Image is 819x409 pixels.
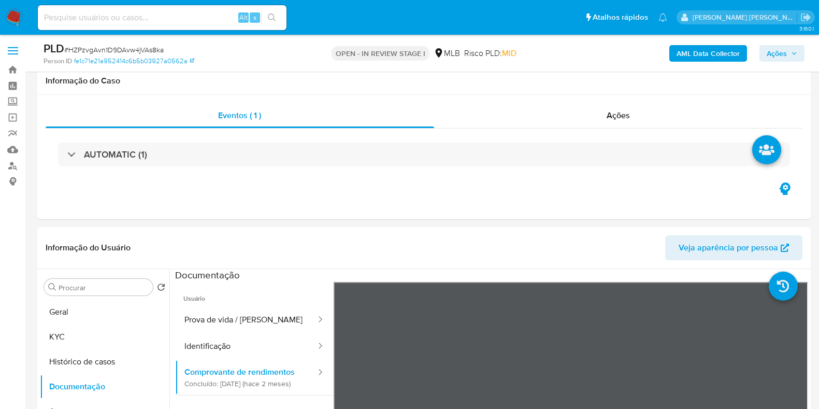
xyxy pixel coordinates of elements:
span: MID [502,47,516,59]
input: Procurar [59,283,149,292]
a: Notificações [658,13,667,22]
span: Ações [767,45,787,62]
div: MLB [434,48,460,59]
button: Histórico de casos [40,349,169,374]
button: Procurar [48,283,56,291]
b: Person ID [44,57,72,66]
span: Risco PLD: [464,48,516,59]
span: Atalhos rápidos [593,12,648,23]
button: Ações [759,45,804,62]
h1: Informação do Usuário [46,243,131,253]
span: Veja aparência por pessoa [679,235,778,260]
span: Ações [607,109,630,121]
input: Pesquise usuários ou casos... [38,11,286,24]
span: # HZPzvgAvn1D9DAvw4jVAs8ka [64,45,164,55]
b: PLD [44,40,64,57]
span: Eventos ( 1 ) [218,109,261,121]
a: Sair [800,12,811,23]
div: AUTOMATIC (1) [58,143,790,166]
h1: Informação do Caso [46,76,802,86]
p: viviane.jdasilva@mercadopago.com.br [693,12,797,22]
button: Veja aparência por pessoa [665,235,802,260]
button: Retornar ao pedido padrão [157,283,165,294]
h3: AUTOMATIC (1) [84,149,147,160]
button: KYC [40,325,169,349]
button: Geral [40,300,169,325]
p: OPEN - IN REVIEW STAGE I [332,46,429,61]
span: Alt [239,12,248,22]
button: AML Data Collector [669,45,747,62]
button: search-icon [261,10,282,25]
span: s [253,12,256,22]
b: AML Data Collector [677,45,740,62]
button: Documentação [40,374,169,399]
a: fe1c71e21a952414c6b5b03927a0562a [74,57,194,66]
